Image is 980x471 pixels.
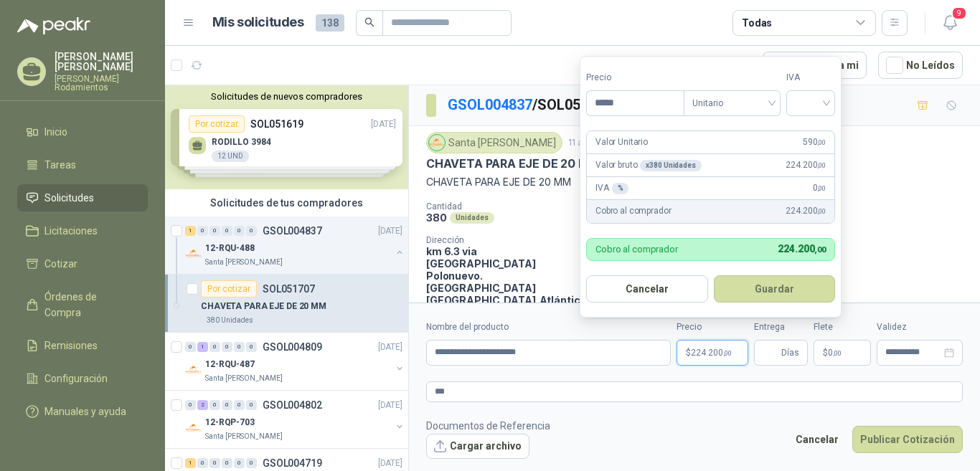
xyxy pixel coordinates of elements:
[814,340,871,366] p: $ 0,00
[209,226,220,236] div: 0
[17,217,148,244] a: Licitaciones
[197,458,208,468] div: 0
[723,349,732,357] span: ,00
[44,371,108,386] span: Configuración
[828,348,842,357] span: 0
[692,92,772,114] span: Unitario
[742,15,772,31] div: Todas
[754,320,808,334] label: Entrega
[185,342,196,352] div: 0
[44,124,67,140] span: Inicio
[17,250,148,277] a: Cotizar
[823,348,828,357] span: $
[234,458,245,468] div: 0
[263,400,322,410] p: GSOL004802
[165,85,408,189] div: Solicitudes de nuevos compradoresPor cotizarSOL051619[DATE] RODILLO 398412 UNDPor cotizarSOL05154...
[878,52,963,79] button: No Leídos
[17,332,148,359] a: Remisiones
[763,52,867,79] button: Asignado a mi
[185,226,196,236] div: 1
[234,400,245,410] div: 0
[426,174,963,190] p: CHAVETA PARA EJE DE 20 MM
[426,245,586,306] p: km 6.3 via [GEOGRAPHIC_DATA] Polonuevo. [GEOGRAPHIC_DATA] [GEOGRAPHIC_DATA] , Atlántico
[209,458,220,468] div: 0
[426,434,529,460] button: Cargar archivo
[246,400,257,410] div: 0
[937,10,963,36] button: 9
[364,17,374,27] span: search
[448,96,532,113] a: GSOL004837
[205,358,255,371] p: 12-RQU-487
[185,396,405,442] a: 0 2 0 0 0 0 GSOL004802[DATE] Company Logo12-RQP-703Santa [PERSON_NAME]
[852,426,963,453] button: Publicar Cotización
[44,404,126,419] span: Manuales y ayuda
[378,399,402,412] p: [DATE]
[378,457,402,470] p: [DATE]
[17,283,148,326] a: Órdenes de Compra
[263,458,322,468] p: GSOL004719
[788,426,847,453] button: Cancelar
[205,416,255,429] p: 12-RQP-703
[17,398,148,425] a: Manuales y ayuda
[205,431,283,442] p: Santa [PERSON_NAME]
[426,418,550,434] p: Documentos de Referencia
[185,458,196,468] div: 1
[263,284,315,294] p: SOL051707
[246,342,257,352] div: 0
[426,201,614,211] p: Cantidad
[205,257,283,268] p: Santa [PERSON_NAME]
[778,243,826,254] span: 224.200
[803,135,826,149] span: 590
[165,189,408,217] div: Solicitudes de tus compradores
[205,373,283,384] p: Santa [PERSON_NAME]
[677,320,748,334] label: Precio
[781,341,799,365] span: Días
[44,190,94,206] span: Solicitudes
[44,256,77,272] span: Cotizar
[691,348,732,357] span: 224.200
[426,235,586,245] p: Dirección
[185,338,405,384] a: 0 1 0 0 0 0 GSOL004809[DATE] Company Logo12-RQU-487Santa [PERSON_NAME]
[429,135,445,151] img: Company Logo
[209,400,220,410] div: 0
[817,161,826,169] span: ,00
[17,118,148,146] a: Inicio
[814,245,826,254] span: ,00
[668,54,751,77] div: 1 - 50 de 74
[586,71,684,85] label: Precio
[833,349,842,357] span: ,00
[817,138,826,146] span: ,00
[17,184,148,211] a: Solicitudes
[201,280,257,298] div: Por cotizar
[222,400,232,410] div: 0
[450,212,494,224] div: Unidades
[165,275,408,333] a: Por cotizarSOL051707CHAVETA PARA EJE DE 20 MM380 Unidades
[786,71,835,85] label: IVA
[817,207,826,215] span: ,00
[17,151,148,179] a: Tareas
[817,184,826,192] span: ,00
[263,342,322,352] p: GSOL004809
[426,320,671,334] label: Nombre del producto
[55,75,148,92] p: [PERSON_NAME] Rodamientos
[246,226,257,236] div: 0
[44,157,76,173] span: Tareas
[595,181,628,195] p: IVA
[246,458,257,468] div: 0
[222,458,232,468] div: 0
[222,226,232,236] div: 0
[677,340,748,366] p: $224.200,00
[813,181,826,195] span: 0
[222,342,232,352] div: 0
[197,342,208,352] div: 1
[316,14,344,32] span: 138
[426,156,600,171] p: CHAVETA PARA EJE DE 20 MM
[586,275,708,303] button: Cancelar
[185,361,202,379] img: Company Logo
[44,289,134,320] span: Órdenes de Compra
[448,94,613,116] p: / SOL051707
[185,419,202,437] img: Company Logo
[714,275,836,303] button: Guardar
[17,365,148,392] a: Configuración
[55,52,148,72] p: [PERSON_NAME] [PERSON_NAME]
